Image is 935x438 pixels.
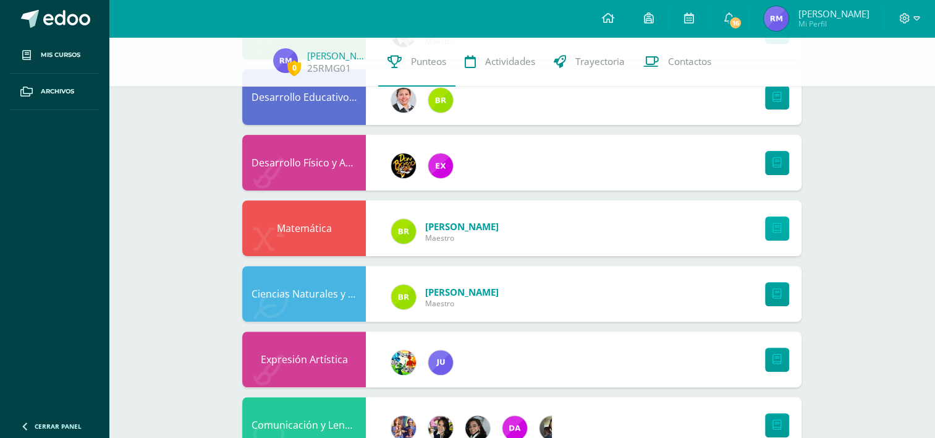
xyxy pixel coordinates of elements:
[391,350,416,375] img: 159e24a6ecedfdf8f489544946a573f0.png
[764,6,789,31] img: a716537da73df17c4388f15bc20f8998.png
[798,7,869,20] span: [PERSON_NAME]
[729,16,742,30] span: 16
[455,37,544,87] a: Actividades
[391,153,416,178] img: 21dcd0747afb1b787494880446b9b401.png
[35,422,82,431] span: Cerrar panel
[428,350,453,375] img: 1cada5f849fe5bdc664534ba8dc5ae20.png
[242,135,366,191] div: Desarrollo Físico y Artístico
[41,50,80,60] span: Mis cursos
[242,69,366,125] div: Desarrollo Educativo y Proyecto de Vida
[634,37,721,87] a: Contactos
[242,332,366,387] div: Expresión Artística
[425,286,499,298] span: [PERSON_NAME]
[287,60,301,75] span: 0
[307,62,351,75] a: 25RMG01
[273,48,298,73] img: a716537da73df17c4388f15bc20f8998.png
[544,37,634,87] a: Trayectoria
[425,233,499,243] span: Maestro
[668,55,711,68] span: Contactos
[485,55,535,68] span: Actividades
[428,88,453,113] img: 91fb60d109cd21dad9818b7e10cccf2e.png
[41,87,74,97] span: Archivos
[425,220,499,233] span: [PERSON_NAME]
[391,285,416,309] img: 91fb60d109cd21dad9818b7e10cccf2e.png
[10,37,99,74] a: Mis cursos
[411,55,446,68] span: Punteos
[391,219,416,244] img: 91fb60d109cd21dad9818b7e10cccf2e.png
[575,55,625,68] span: Trayectoria
[307,49,369,62] a: [PERSON_NAME]
[391,88,416,113] img: 08e00a7f0eb7830fd2468c6dcb3aac58.png
[378,37,455,87] a: Punteos
[798,19,869,29] span: Mi Perfil
[242,200,366,256] div: Matemática
[425,298,499,309] span: Maestro
[10,74,99,110] a: Archivos
[428,153,453,178] img: ce84f7dabd80ed5f5aa83b4480291ac6.png
[242,266,366,322] div: Ciencias Naturales y Tecnología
